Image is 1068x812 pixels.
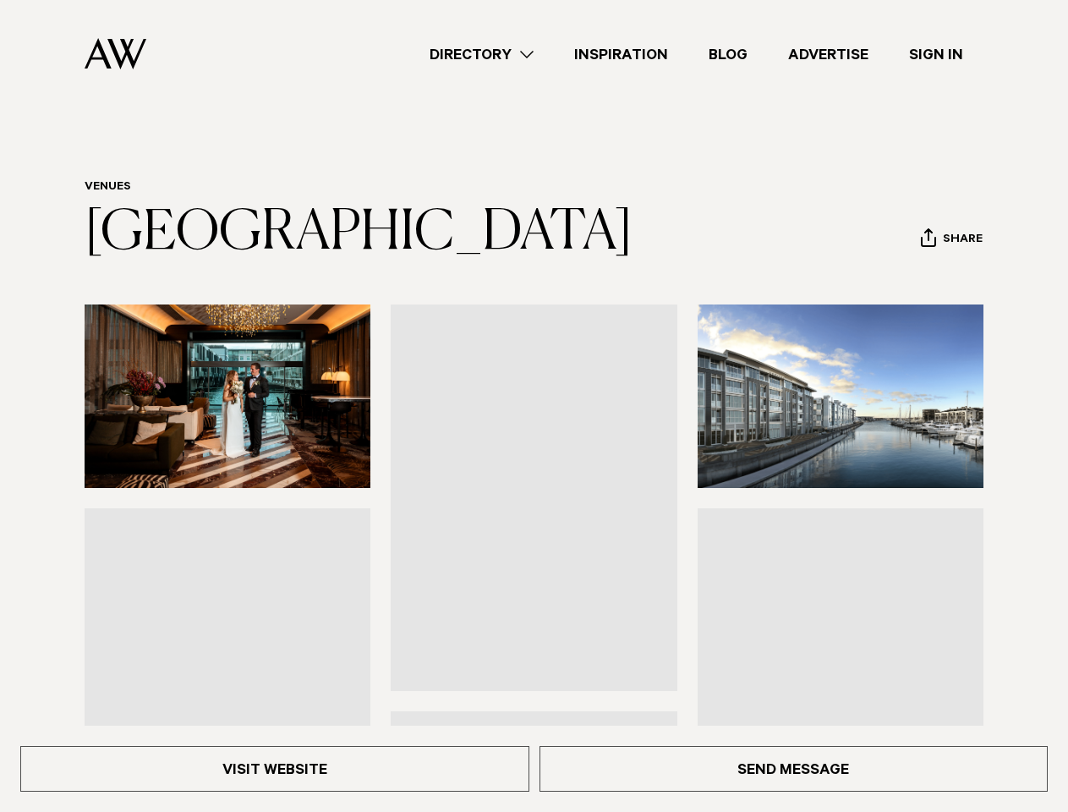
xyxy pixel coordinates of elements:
[85,206,633,261] a: [GEOGRAPHIC_DATA]
[920,228,983,253] button: Share
[688,43,768,66] a: Blog
[409,43,554,66] a: Directory
[20,746,529,792] a: Visit Website
[85,38,146,69] img: Auckland Weddings Logo
[554,43,688,66] a: Inspiration
[768,43,889,66] a: Advertise
[85,181,131,195] a: Venues
[889,43,983,66] a: Sign In
[539,746,1049,792] a: Send Message
[943,233,983,249] span: Share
